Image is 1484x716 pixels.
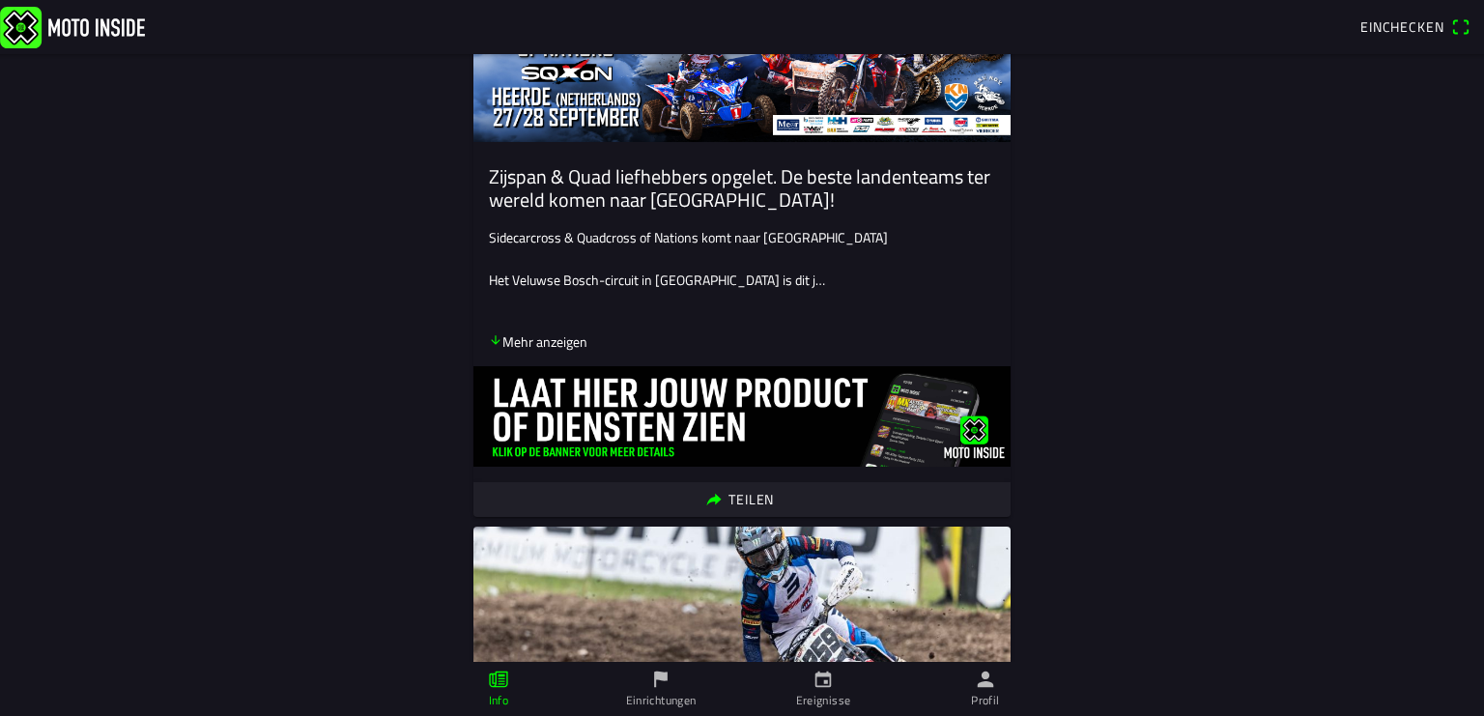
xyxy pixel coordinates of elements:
[1351,12,1480,43] a: Eincheckenqr scanner
[489,227,995,247] p: Sidecarcross & Quadcross of Nations komt naar [GEOGRAPHIC_DATA]
[1360,16,1443,37] span: Einchecken
[489,270,995,290] p: Het Veluwse Bosch-circuit in [GEOGRAPHIC_DATA] is dit j…
[626,692,697,709] ion-label: Einrichtungen
[975,669,996,690] ion-icon: person
[650,669,671,690] ion-icon: flag
[473,482,1011,517] ion-button: Teilen
[489,165,995,212] ion-card-title: Zijspan & Quad liefhebbers opgelet. De beste landenteams ter wereld komen naar [GEOGRAPHIC_DATA]!
[971,692,999,709] ion-label: Profil
[473,527,1011,696] img: W9TngUMILjngII3slWrxy3dg4E7y6i9Jkq2Wxt1b.jpg
[473,366,1011,467] img: ovdhpoPiYVyyWxH96Op6EavZdUOyIWdtEOENrLni.jpg
[813,669,834,690] ion-icon: calendar
[489,331,587,352] p: Mehr anzeigen
[489,692,508,709] ion-label: Info
[488,669,509,690] ion-icon: paper
[489,333,502,347] ion-icon: arrow down
[796,692,851,709] ion-label: Ereignisse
